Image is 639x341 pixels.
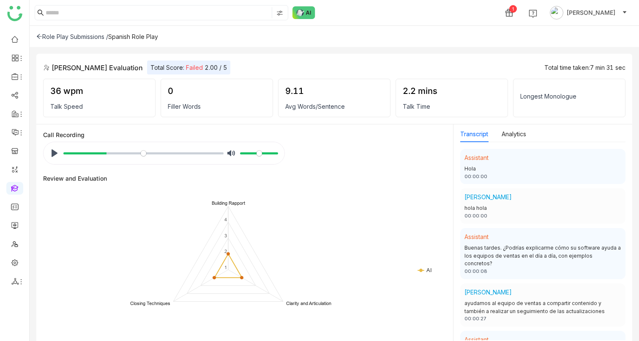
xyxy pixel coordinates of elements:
text: 2 [224,248,227,254]
div: Call Recording [43,131,446,138]
div: [PERSON_NAME] Evaluation [43,63,143,73]
div: Talk Time [403,103,501,110]
text: Closing Techniques [130,300,170,306]
span: [PERSON_NAME] [464,193,512,201]
div: Filler Words [168,103,266,110]
div: 00:00:27 [464,315,621,322]
span: 7 min 31 sec [590,64,625,71]
span: Assistant [464,154,489,161]
div: Role Play Submissions / [36,33,108,40]
div: 0 [168,86,266,96]
div: Total Score: 2.00 / 5 [147,60,230,74]
text: 1 [224,264,227,270]
div: Total time taken: [544,64,625,71]
span: Assistant [464,233,489,240]
text: 4 [224,217,227,223]
div: Avg Words/Sentence [285,103,383,110]
div: 36 wpm [50,86,148,96]
div: Talk Speed [50,103,148,110]
div: 1 [509,5,517,13]
div: 00:00:00 [464,212,621,220]
img: search-type.svg [276,10,283,16]
span: [PERSON_NAME] [567,8,615,17]
div: ayudamos al equipo de ventas a compartir contenido y también a realizar un seguimiento de las act... [464,300,621,316]
text: AI [426,267,432,273]
button: Transcript [460,129,488,139]
span: [PERSON_NAME] [464,289,512,296]
div: Buenas tardes. ¿Podrías explicarme cómo su software ayuda a los equipos de ventas en el día a día... [464,244,621,268]
img: help.svg [529,9,537,18]
div: hola hola [464,204,621,212]
img: avatar [550,6,563,19]
div: 2.2 mins [403,86,501,96]
img: ask-buddy-normal.svg [292,6,315,19]
div: Review and Evaluation [43,175,107,182]
div: Hola [464,165,621,173]
div: Longest Monologue [520,93,618,100]
div: 9.11 [285,86,383,96]
button: [PERSON_NAME] [548,6,629,19]
div: 00:00:08 [464,268,621,275]
div: 00:00:00 [464,173,621,180]
img: logo [7,6,22,21]
div: Spanish Role Play [108,33,158,40]
img: role-play.svg [43,64,50,71]
button: Play [48,146,61,160]
input: Seek [63,149,224,157]
text: Building Rapport [212,200,245,206]
text: 3 [224,233,227,239]
text: Clarity and Articulation [286,300,331,306]
input: Volume [240,149,278,157]
span: Failed [186,64,203,71]
button: Analytics [502,129,526,139]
